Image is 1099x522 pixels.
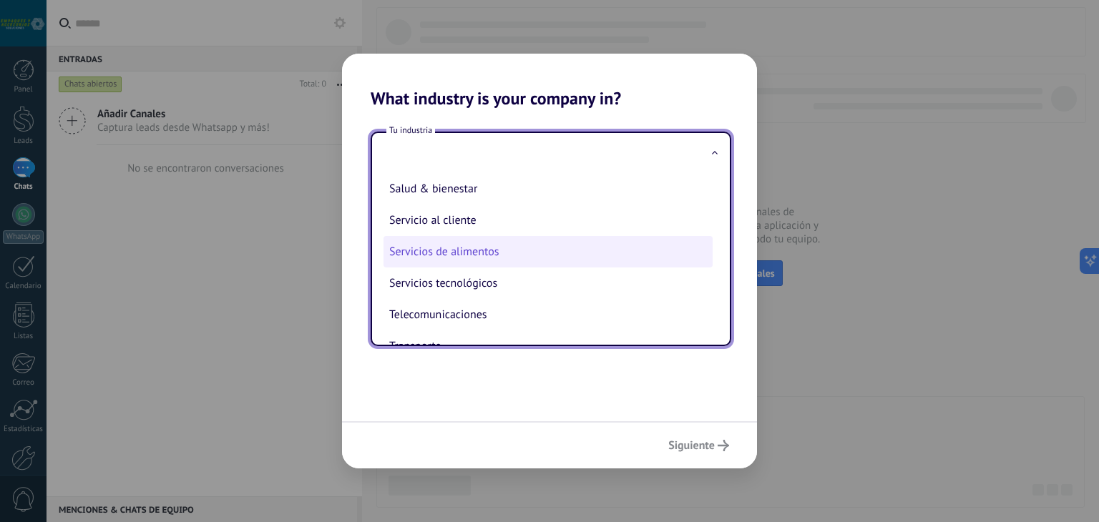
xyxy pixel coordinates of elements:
[384,299,713,330] li: Telecomunicaciones
[384,173,713,205] li: Salud & bienestar
[386,124,435,137] span: Tu industria
[384,267,713,299] li: Servicios tecnológicos
[342,54,757,109] h2: What industry is your company in?
[384,330,713,362] li: Transporte
[384,236,713,267] li: Servicios de alimentos
[384,205,713,236] li: Servicio al cliente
